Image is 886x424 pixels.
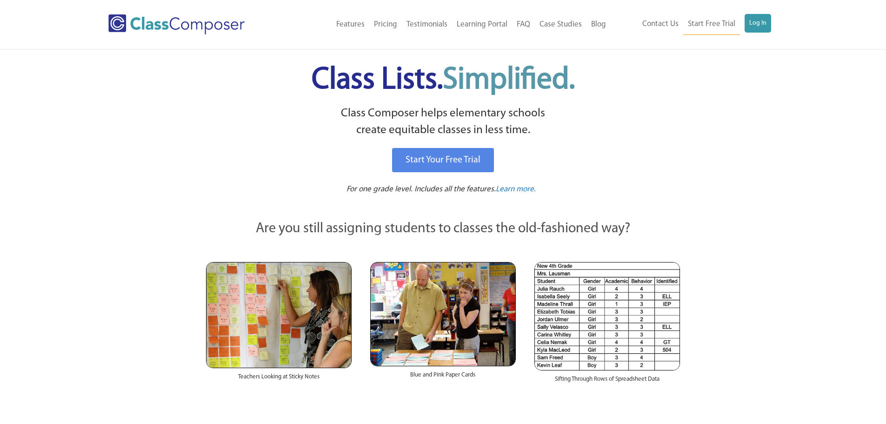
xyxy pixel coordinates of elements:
img: Blue and Pink Paper Cards [370,262,516,366]
a: Learn more. [496,184,536,195]
nav: Header Menu [283,14,611,35]
p: Are you still assigning students to classes the old-fashioned way? [206,219,680,239]
span: For one grade level. Includes all the features. [346,185,496,193]
a: Testimonials [402,14,452,35]
span: Start Your Free Trial [406,155,480,165]
span: Learn more. [496,185,536,193]
a: FAQ [512,14,535,35]
a: Case Studies [535,14,586,35]
div: Teachers Looking at Sticky Notes [206,368,352,390]
p: Class Composer helps elementary schools create equitable classes in less time. [205,105,682,139]
a: Features [332,14,369,35]
img: Spreadsheets [534,262,680,370]
a: Start Your Free Trial [392,148,494,172]
a: Contact Us [638,14,683,34]
div: Blue and Pink Paper Cards [370,366,516,389]
a: Blog [586,14,611,35]
span: Class Lists. [312,65,575,95]
a: Learning Portal [452,14,512,35]
a: Log In [745,14,771,33]
div: Sifting Through Rows of Spreadsheet Data [534,370,680,393]
img: Teachers Looking at Sticky Notes [206,262,352,368]
img: Class Composer [108,14,245,34]
a: Start Free Trial [683,14,740,35]
nav: Header Menu [611,14,771,35]
span: Simplified. [443,65,575,95]
a: Pricing [369,14,402,35]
